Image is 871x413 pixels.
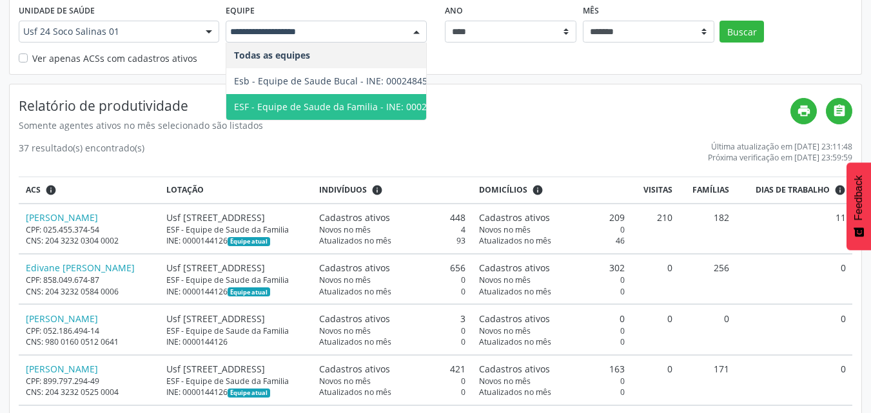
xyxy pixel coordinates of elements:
div: Somente agentes ativos no mês selecionado são listados [19,119,790,132]
div: 0 [479,336,625,347]
span: Esta é a equipe atual deste Agente [228,389,269,398]
div: 0 [319,376,465,387]
div: 0 [479,286,625,297]
button: Buscar [719,21,764,43]
div: ESF - Equipe de Saude da Familia [166,274,306,285]
span: Cadastros ativos [319,312,390,325]
span: Esta é a equipe atual deste Agente [228,237,269,246]
div: CPF: 899.797.294-49 [26,376,153,387]
div: CPF: 052.186.494-14 [26,325,153,336]
th: Famílias [680,177,736,204]
div: CPF: 858.049.674-87 [26,274,153,285]
label: Ano [445,1,463,21]
div: CNS: 204 3232 0304 0002 [26,235,153,246]
th: Visitas [632,177,680,204]
div: 0 [319,286,465,297]
div: 0 [319,336,465,347]
div: 163 [479,362,625,376]
div: CNS: 980 0160 0512 0641 [26,336,153,347]
td: 0 [632,254,680,304]
span: Cadastros ativos [319,261,390,274]
span: Cadastros ativos [319,362,390,376]
div: INE: 0000144126 [166,235,306,246]
span: Todas as equipes [234,49,310,61]
div: 0 [479,387,625,398]
h4: Relatório de produtividade [19,98,790,114]
th: Lotação [160,177,313,204]
div: Última atualização em [DATE] 23:11:48 [708,141,852,152]
div: 4 [319,224,465,235]
div: 3 [319,312,465,325]
div: 0 [479,224,625,235]
span: Esb - Equipe de Saude Bucal - INE: 0002484544 [234,75,438,87]
span: Cadastros ativos [319,211,390,224]
span: Cadastros ativos [479,261,550,274]
div: 0 [319,387,465,398]
span: Atualizados no mês [479,235,551,246]
div: Usf [STREET_ADDRESS] [166,211,306,224]
a: [PERSON_NAME] [26,211,98,224]
i: <div class="text-left"> <div> <strong>Cadastros ativos:</strong> Cadastros que estão vinculados a... [371,184,383,196]
label: Mês [583,1,599,21]
span: Atualizados no mês [319,235,391,246]
i: ACSs que estiveram vinculados a uma UBS neste período, mesmo sem produtividade. [45,184,57,196]
div: 0 [479,312,625,325]
div: ESF - Equipe de Saude da Familia [166,325,306,336]
span: Novos no mês [319,325,371,336]
span: Indivíduos [319,184,367,196]
div: CNS: 204 3232 0584 0006 [26,286,153,297]
span: ESF - Equipe de Saude da Familia - INE: 0002427370 [234,101,458,113]
div: Usf [STREET_ADDRESS] [166,312,306,325]
span: Cadastros ativos [479,211,550,224]
div: Usf [STREET_ADDRESS] [166,362,306,376]
label: Equipe [226,1,255,21]
span: Feedback [853,175,865,220]
div: ESF - Equipe de Saude da Familia [166,224,306,235]
div: INE: 0000144126 [166,286,306,297]
span: Atualizados no mês [319,387,391,398]
span: Novos no mês [479,224,531,235]
i: Dias em que o(a) ACS fez pelo menos uma visita, ou ficha de cadastro individual ou cadastro domic... [834,184,846,196]
div: 656 [319,261,465,274]
div: INE: 0000144126 [166,387,306,398]
div: 0 [479,325,625,336]
td: 0 [736,304,852,354]
div: 0 [479,274,625,285]
span: Esta é a equipe atual deste Agente [228,287,269,296]
span: Usf 24 Soco Salinas 01 [23,25,193,38]
span: Novos no mês [479,274,531,285]
span: Domicílios [479,184,527,196]
td: 0 [736,254,852,304]
div: 46 [479,235,625,246]
div: Próxima verificação em [DATE] 23:59:59 [708,152,852,163]
a: [PERSON_NAME] [26,363,98,375]
div: CPF: 025.455.374-54 [26,224,153,235]
div: 302 [479,261,625,274]
div: 0 [319,325,465,336]
td: 171 [680,355,736,405]
span: Atualizados no mês [319,286,391,297]
label: Unidade de saúde [19,1,95,21]
span: Novos no mês [319,224,371,235]
div: INE: 0000144126 [166,336,306,347]
span: ACS [26,184,41,196]
span: Atualizados no mês [479,336,551,347]
div: 421 [319,362,465,376]
span: Cadastros ativos [479,312,550,325]
div: 0 [479,376,625,387]
a:  [826,98,852,124]
td: 0 [680,304,736,354]
a: print [790,98,817,124]
label: Ver apenas ACSs com cadastros ativos [32,52,197,65]
button: Feedback - Mostrar pesquisa [847,162,871,250]
td: 0 [632,355,680,405]
span: Cadastros ativos [479,362,550,376]
span: Atualizados no mês [479,286,551,297]
span: Atualizados no mês [319,336,391,347]
td: 0 [736,355,852,405]
div: 209 [479,211,625,224]
span: Dias de trabalho [756,184,830,196]
div: 0 [319,274,465,285]
div: 448 [319,211,465,224]
span: Novos no mês [479,325,531,336]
